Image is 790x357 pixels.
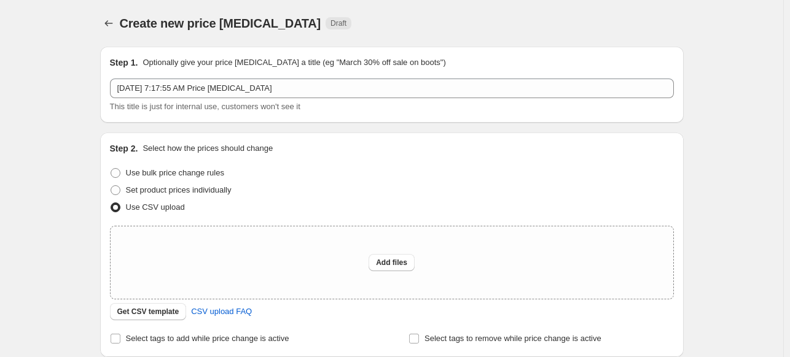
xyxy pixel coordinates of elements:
[117,307,179,317] span: Get CSV template
[110,102,300,111] span: This title is just for internal use, customers won't see it
[126,202,185,212] span: Use CSV upload
[143,56,445,69] p: Optionally give your price [MEDICAL_DATA] a title (eg "March 30% off sale on boots")
[110,79,674,98] input: 30% off holiday sale
[330,18,346,28] span: Draft
[376,258,407,267] span: Add files
[184,302,259,321] a: CSV upload FAQ
[424,334,601,343] span: Select tags to remove while price change is active
[110,56,138,69] h2: Step 1.
[143,142,273,155] p: Select how the prices should change
[110,303,187,320] button: Get CSV template
[126,168,224,177] span: Use bulk price change rules
[100,15,117,32] button: Price change jobs
[120,17,321,30] span: Create new price [MEDICAL_DATA]
[191,305,252,318] span: CSV upload FAQ
[369,254,415,271] button: Add files
[110,142,138,155] h2: Step 2.
[126,185,232,194] span: Set product prices individually
[126,334,289,343] span: Select tags to add while price change is active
